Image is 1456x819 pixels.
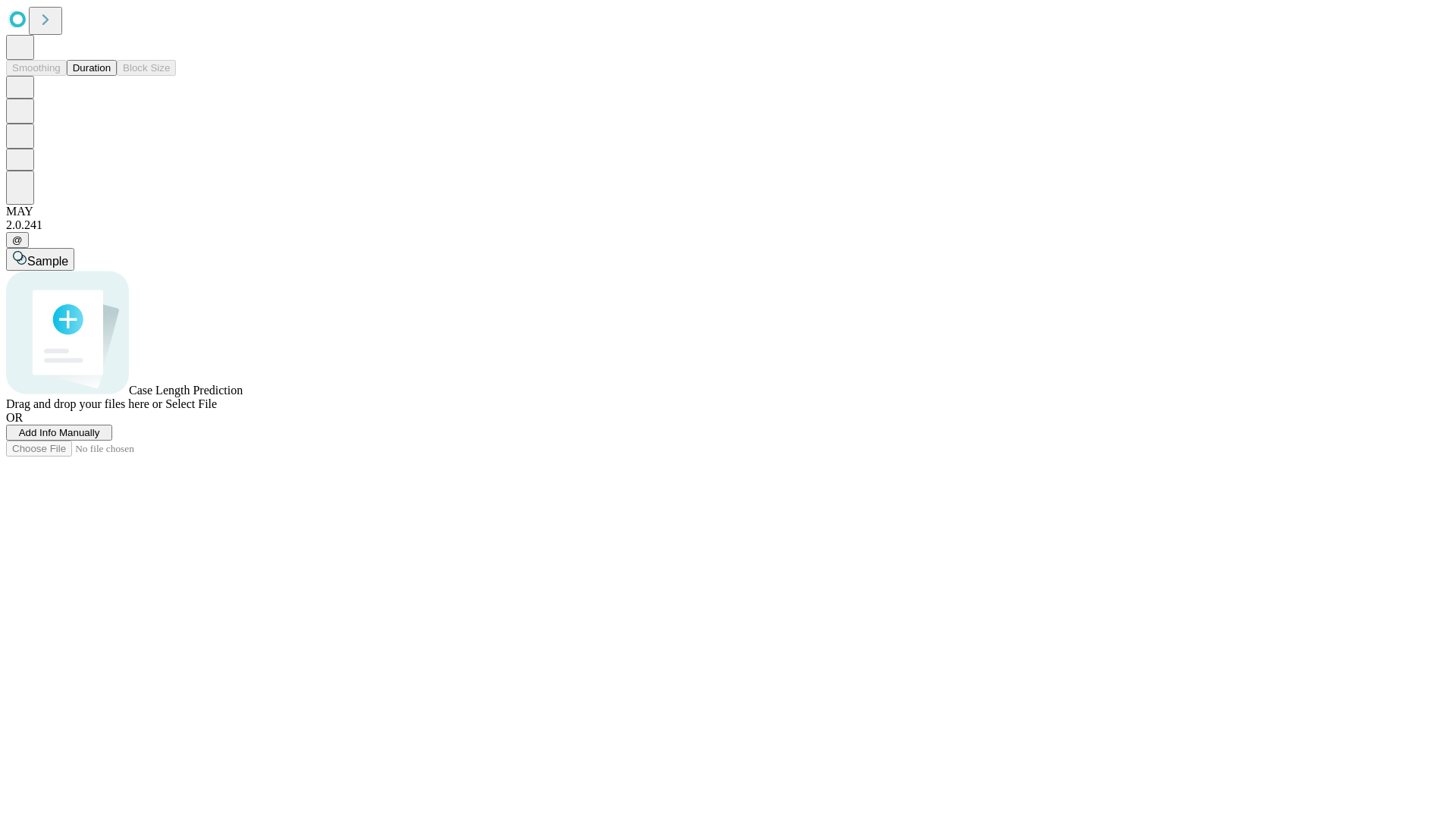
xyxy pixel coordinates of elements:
[6,397,162,410] span: Drag and drop your files here or
[165,397,217,410] span: Select File
[6,425,112,441] button: Add Info Manually
[67,60,117,76] button: Duration
[117,60,176,76] button: Block Size
[6,60,67,76] button: Smoothing
[129,384,243,397] span: Case Length Prediction
[19,427,100,438] span: Add Info Manually
[6,218,1450,232] div: 2.0.241
[6,248,74,271] button: Sample
[6,411,23,424] span: OR
[6,205,1450,218] div: MAY
[6,232,29,248] button: @
[12,234,23,246] span: @
[27,255,68,268] span: Sample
